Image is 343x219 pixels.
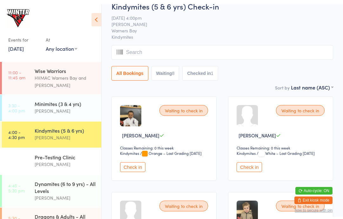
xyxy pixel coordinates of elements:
span: [PERSON_NAME] [122,128,159,135]
div: HVMAC Warners Bay and [PERSON_NAME] [35,70,96,85]
span: [DATE] 4:00pm [111,10,323,17]
time: 4:30 - 4:45 pm [8,152,25,162]
time: 4:00 - 4:30 pm [8,125,25,136]
button: Auto-cycle: ON [295,183,333,190]
time: 11:00 - 11:45 am [8,66,25,76]
div: Classes Remaining: 0 this week [237,141,326,146]
div: Waiting to check in [276,196,325,207]
button: Check in [237,158,262,168]
button: Checked in1 [182,62,218,76]
span: [PERSON_NAME] [239,128,276,135]
div: Events for [8,30,39,41]
span: Kindymites [111,30,333,36]
input: Search [111,41,333,56]
div: [PERSON_NAME] [35,103,96,110]
a: 4:45 -5:30 pmDynamites (6 to 9 yrs) - All Levels[PERSON_NAME] [2,171,101,203]
div: 8 [172,67,175,72]
div: Pre-Testing Clinic [35,149,96,156]
div: Kindymites [237,146,256,152]
div: Waiting to check in [159,101,208,112]
time: 3:30 - 4:00 pm [8,99,25,109]
div: Any location [46,41,77,48]
img: Hunter Valley Martial Arts Centre Warners Bay [6,5,30,24]
button: how to secure with pin [295,204,333,209]
span: / Orange – Last Grading [DATE] [140,146,202,152]
div: Wise Warriors [35,63,96,70]
div: [PERSON_NAME] [35,190,96,197]
div: Last name (ASC) [291,80,333,87]
div: [PERSON_NAME] [35,156,96,164]
a: 3:30 -4:00 pmMinimites (3 & 4 yrs)[PERSON_NAME] [2,91,101,117]
img: image1718778575.png [237,196,258,218]
div: Dynamites (6 to 9 yrs) - All Levels [35,176,96,190]
div: Minimites (3 & 4 yrs) [35,96,96,103]
div: At [46,30,77,41]
span: [PERSON_NAME] [111,17,323,23]
span: Warners Bay [111,23,323,30]
div: Waiting to check in [159,196,208,207]
a: 11:00 -11:45 amWise WarriorsHVMAC Warners Bay and [PERSON_NAME] [2,58,101,90]
div: Kindymites [120,146,139,152]
div: Classes Remaining: 0 this week [120,141,210,146]
label: Sort by [275,80,290,87]
button: All Bookings [111,62,148,76]
div: Waiting to check in [276,101,325,112]
a: [DATE] [8,41,24,48]
button: Waiting8 [151,62,179,76]
time: 4:45 - 5:30 pm [8,179,25,189]
div: 1 [211,67,213,72]
span: / White – Last Grading [DATE] [257,146,315,152]
button: Exit kiosk mode [294,192,333,200]
a: 4:00 -4:30 pmKindymites (5 & 6 yrs)[PERSON_NAME] [2,117,101,143]
a: 4:30 -4:45 pmPre-Testing Clinic[PERSON_NAME] [2,144,101,170]
div: [PERSON_NAME] [35,130,96,137]
button: Check in [120,158,145,168]
img: image1688363155.png [120,101,141,122]
div: Kindymites (5 & 6 yrs) [35,123,96,130]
